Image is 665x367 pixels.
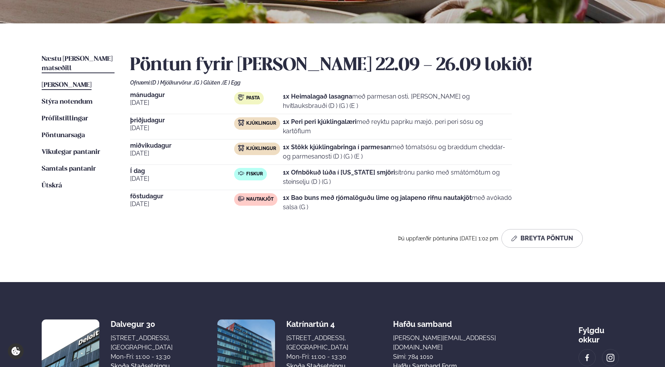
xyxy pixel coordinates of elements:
[42,99,93,105] span: Stýra notendum
[42,182,62,189] span: Útskrá
[283,194,472,201] strong: 1x Bao buns með rjómalöguðu lime og jalapeno rifnu nautakjöt
[42,148,100,157] a: Vikulegar pantanir
[246,196,273,203] span: Nautakjöt
[283,93,352,100] strong: 1x Heimalagað lasagna
[583,353,591,362] img: image alt
[130,174,234,183] span: [DATE]
[111,333,173,352] div: [STREET_ADDRESS], [GEOGRAPHIC_DATA]
[283,143,512,161] p: með tómatsósu og bræddum cheddar- og parmesanosti (D ) (G ) (E )
[283,117,512,136] p: með reyktu papriku mæjó, peri peri sósu og kartöflum
[151,79,194,86] span: (D ) Mjólkurvörur ,
[501,229,583,248] button: Breyta Pöntun
[130,55,623,76] h2: Pöntun fyrir [PERSON_NAME] 22.09 - 26.09 lokið!
[602,349,619,366] a: image alt
[111,352,173,362] div: Mon-Fri: 11:00 - 13:30
[42,115,88,122] span: Prófílstillingar
[246,171,263,177] span: Fiskur
[111,319,173,329] div: Dalvegur 30
[42,81,92,90] a: [PERSON_NAME]
[42,56,113,72] span: Næstu [PERSON_NAME] matseðill
[42,131,85,140] a: Pöntunarsaga
[130,117,234,124] span: þriðjudagur
[398,235,498,242] span: Þú uppfærðir pöntunina [DATE] 1:02 pm
[130,193,234,199] span: föstudagur
[246,95,260,101] span: Pasta
[238,94,244,101] img: pasta.svg
[130,143,234,149] span: miðvikudagur
[194,79,222,86] span: (G ) Glúten ,
[283,118,356,125] strong: 1x Peri peri kjúklingalæri
[130,98,234,108] span: [DATE]
[130,79,623,86] div: Ofnæmi:
[42,132,85,139] span: Pöntunarsaga
[283,92,512,111] p: með parmesan osti, [PERSON_NAME] og hvítlauksbrauði (D ) (G ) (E )
[42,55,115,73] a: Næstu [PERSON_NAME] matseðill
[283,143,391,151] strong: 1x Stökk kjúklingabringa í parmesan
[130,92,234,98] span: mánudagur
[393,333,533,352] a: [PERSON_NAME][EMAIL_ADDRESS][DOMAIN_NAME]
[238,145,244,151] img: chicken.svg
[286,319,348,329] div: Katrínartún 4
[286,333,348,352] div: [STREET_ADDRESS], [GEOGRAPHIC_DATA]
[393,313,452,329] span: Hafðu samband
[42,114,88,124] a: Prófílstillingar
[222,79,240,86] span: (E ) Egg
[238,170,244,176] img: fish.svg
[286,352,348,362] div: Mon-Fri: 11:00 - 13:30
[238,196,244,202] img: beef.svg
[42,166,96,172] span: Samtals pantanir
[283,193,512,212] p: með avókadó salsa (G )
[42,149,100,155] span: Vikulegar pantanir
[283,169,395,176] strong: 1x Ofnbökuð lúða í [US_STATE] smjöri
[238,120,244,126] img: chicken.svg
[42,164,96,174] a: Samtals pantanir
[130,199,234,209] span: [DATE]
[246,120,276,127] span: Kjúklingur
[606,353,615,362] img: image alt
[246,146,276,152] span: Kjúklingur
[42,82,92,88] span: [PERSON_NAME]
[283,168,512,187] p: sítrónu panko með smátómötum og steinselju (D ) (G )
[393,352,533,362] p: Sími: 784 1010
[42,97,93,107] a: Stýra notendum
[130,149,234,158] span: [DATE]
[8,343,24,359] a: Cookie settings
[130,168,234,174] span: Í dag
[579,319,623,344] div: Fylgdu okkur
[579,349,595,366] a: image alt
[130,124,234,133] span: [DATE]
[42,181,62,191] a: Útskrá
